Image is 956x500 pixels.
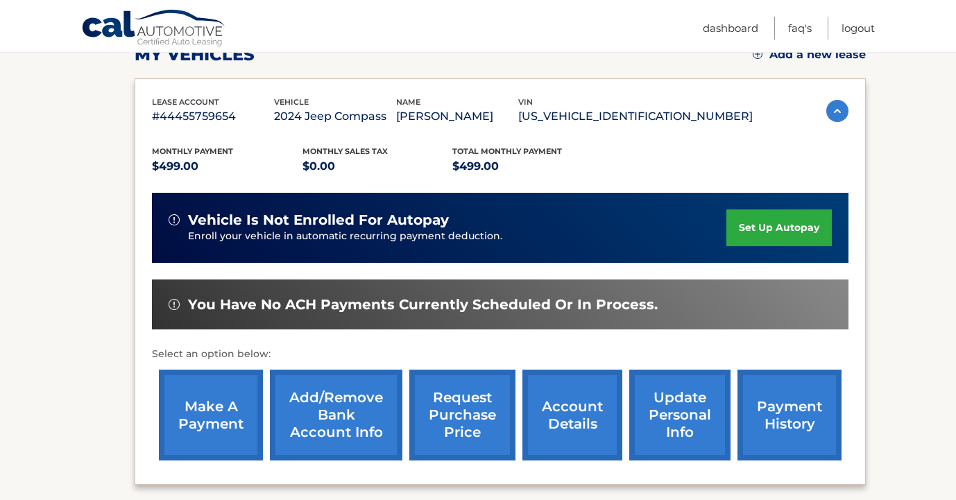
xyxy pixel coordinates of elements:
[826,100,848,122] img: accordion-active.svg
[703,17,758,40] a: Dashboard
[396,97,420,107] span: name
[396,107,518,126] p: [PERSON_NAME]
[152,146,233,156] span: Monthly Payment
[302,146,388,156] span: Monthly sales Tax
[152,97,219,107] span: lease account
[152,107,274,126] p: #44455759654
[188,229,726,244] p: Enroll your vehicle in automatic recurring payment deduction.
[737,370,842,460] a: payment history
[409,370,515,460] a: request purchase price
[135,44,255,65] h2: my vehicles
[152,346,848,363] p: Select an option below:
[169,299,180,310] img: alert-white.svg
[81,9,227,49] a: Cal Automotive
[302,157,453,176] p: $0.00
[188,296,658,313] span: You have no ACH payments currently scheduled or in process.
[274,97,309,107] span: vehicle
[270,370,402,460] a: Add/Remove bank account info
[169,214,180,225] img: alert-white.svg
[753,49,762,59] img: add.svg
[159,370,263,460] a: make a payment
[274,107,396,126] p: 2024 Jeep Compass
[522,370,622,460] a: account details
[188,212,449,229] span: vehicle is not enrolled for autopay
[753,48,866,62] a: Add a new lease
[518,107,753,126] p: [US_VEHICLE_IDENTIFICATION_NUMBER]
[452,146,562,156] span: Total Monthly Payment
[518,97,533,107] span: vin
[842,17,875,40] a: Logout
[629,370,731,460] a: update personal info
[452,157,603,176] p: $499.00
[152,157,302,176] p: $499.00
[788,17,812,40] a: FAQ's
[726,209,832,246] a: set up autopay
